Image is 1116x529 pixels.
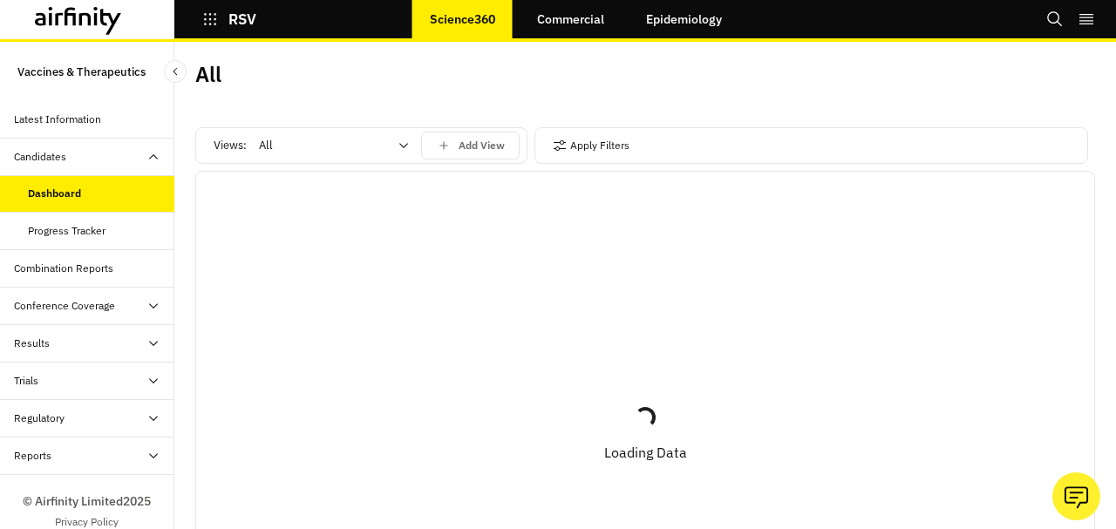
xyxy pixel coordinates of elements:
div: Latest Information [14,112,101,127]
div: Conference Coverage [14,298,115,314]
div: Regulatory [14,410,65,426]
p: © Airfinity Limited 2025 [23,492,151,511]
div: Reports [14,448,51,464]
div: Views: [214,132,520,159]
p: Science360 [430,12,495,26]
button: Search [1046,4,1064,34]
h2: All [195,62,221,87]
button: RSV [202,4,256,34]
button: Close Sidebar [164,60,187,83]
button: Ask our analysts [1052,472,1100,520]
div: Candidates [14,149,66,165]
p: RSV [228,11,256,27]
p: Loading Data [604,442,687,463]
button: save changes [421,132,520,159]
div: Trials [14,373,38,389]
div: Results [14,336,50,351]
div: Progress Tracker [28,223,105,239]
button: Apply Filters [553,132,629,159]
p: Vaccines & Therapeutics [17,56,146,87]
div: Combination Reports [14,261,113,276]
div: Dashboard [28,186,81,201]
p: Add View [459,139,505,152]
